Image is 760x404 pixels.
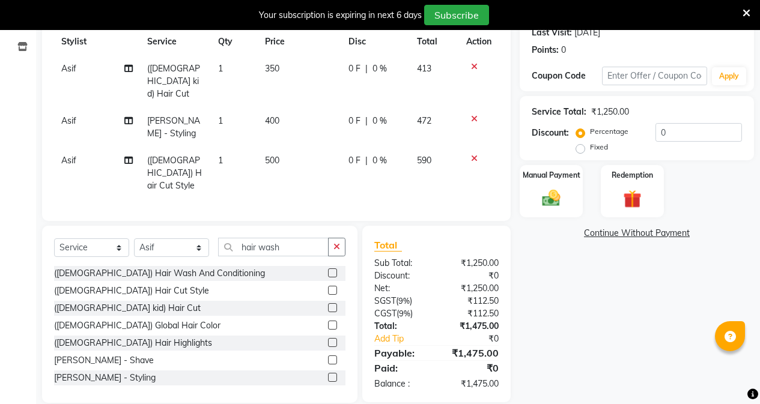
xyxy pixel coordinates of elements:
div: Payable: [365,346,437,360]
div: ₹1,475.00 [436,378,508,390]
span: | [365,154,368,167]
div: Service Total: [532,106,586,118]
div: Sub Total: [365,257,437,270]
div: ([DEMOGRAPHIC_DATA]) Hair Wash And Conditioning [54,267,265,280]
th: Stylist [54,28,140,55]
div: ( ) [365,295,437,307]
div: ₹0 [448,333,508,345]
div: ₹0 [436,270,508,282]
div: ( ) [365,307,437,320]
span: 500 [265,155,279,166]
span: [PERSON_NAME] - Styling [147,115,200,139]
label: Redemption [612,170,653,181]
button: Subscribe [424,5,489,25]
span: 0 % [372,115,387,127]
span: 472 [417,115,431,126]
div: Last Visit: [532,26,572,39]
label: Fixed [590,142,608,152]
img: _gift.svg [618,188,647,210]
div: [DATE] [574,26,600,39]
label: Percentage [590,126,628,137]
span: ([DEMOGRAPHIC_DATA]) Hair Cut Style [147,155,202,191]
div: Net: [365,282,437,295]
div: Your subscription is expiring in next 6 days [259,9,422,22]
div: Total: [365,320,437,333]
span: 1 [218,115,223,126]
span: CGST [374,308,397,319]
div: ([DEMOGRAPHIC_DATA] kid) Hair Cut [54,302,201,315]
div: Discount: [532,127,569,139]
div: ₹1,250.00 [436,257,508,270]
span: 413 [417,63,431,74]
div: ([DEMOGRAPHIC_DATA]) Global Hair Color [54,319,220,332]
span: Asif [61,63,76,74]
button: Apply [712,67,746,85]
img: _cash.svg [537,188,566,209]
span: SGST [374,295,396,306]
span: 0 % [372,62,387,75]
div: ([DEMOGRAPHIC_DATA]) Hair Highlights [54,337,212,349]
div: ₹1,475.00 [436,346,508,360]
div: ₹0 [436,361,508,375]
input: Enter Offer / Coupon Code [602,67,707,85]
span: 1 [218,63,223,74]
div: Points: [532,44,559,56]
span: 590 [417,155,431,166]
th: Disc [341,28,410,55]
span: 0 F [348,62,360,75]
div: 0 [561,44,566,56]
a: Continue Without Payment [522,227,752,240]
span: 0 % [372,154,387,167]
th: Qty [211,28,258,55]
th: Action [459,28,499,55]
span: 0 F [348,154,360,167]
div: ₹1,250.00 [591,106,629,118]
a: Add Tip [365,333,448,345]
span: 350 [265,63,279,74]
div: ₹1,475.00 [436,320,508,333]
div: [PERSON_NAME] - Shave [54,354,154,367]
div: ₹112.50 [436,295,508,307]
span: | [365,115,368,127]
span: 9% [398,296,410,306]
span: 0 F [348,115,360,127]
span: Total [374,239,402,252]
div: Discount: [365,270,437,282]
span: 1 [218,155,223,166]
input: Search or Scan [218,238,329,256]
div: ([DEMOGRAPHIC_DATA]) Hair Cut Style [54,285,209,297]
div: ₹112.50 [436,307,508,320]
th: Total [410,28,459,55]
div: Coupon Code [532,70,602,82]
span: 9% [399,309,410,318]
div: Paid: [365,361,437,375]
div: [PERSON_NAME] - Styling [54,372,156,384]
span: | [365,62,368,75]
label: Manual Payment [523,170,580,181]
span: Asif [61,115,76,126]
span: Asif [61,155,76,166]
div: Balance : [365,378,437,390]
span: 400 [265,115,279,126]
span: ([DEMOGRAPHIC_DATA] kid) Hair Cut [147,63,200,99]
div: ₹1,250.00 [436,282,508,295]
th: Service [140,28,210,55]
th: Price [258,28,341,55]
